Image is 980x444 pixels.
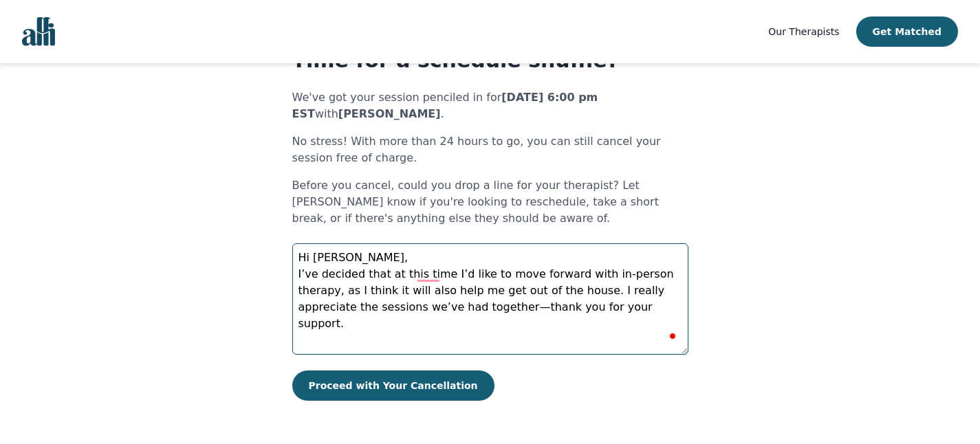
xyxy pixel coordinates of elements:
[292,243,688,355] textarea: To enrich screen reader interactions, please activate Accessibility in Grammarly extension settings
[292,177,688,227] p: Before you cancel, could you drop a line for your therapist? Let [PERSON_NAME] know if you're loo...
[292,89,688,122] p: We've got your session penciled in for with .
[292,370,494,401] button: Proceed with Your Cancellation
[768,26,839,37] span: Our Therapists
[292,133,688,166] p: No stress! With more than 24 hours to go, you can still cancel your session free of charge.
[338,107,441,120] b: [PERSON_NAME]
[22,17,55,46] img: alli logo
[856,16,958,47] button: Get Matched
[768,23,839,40] a: Our Therapists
